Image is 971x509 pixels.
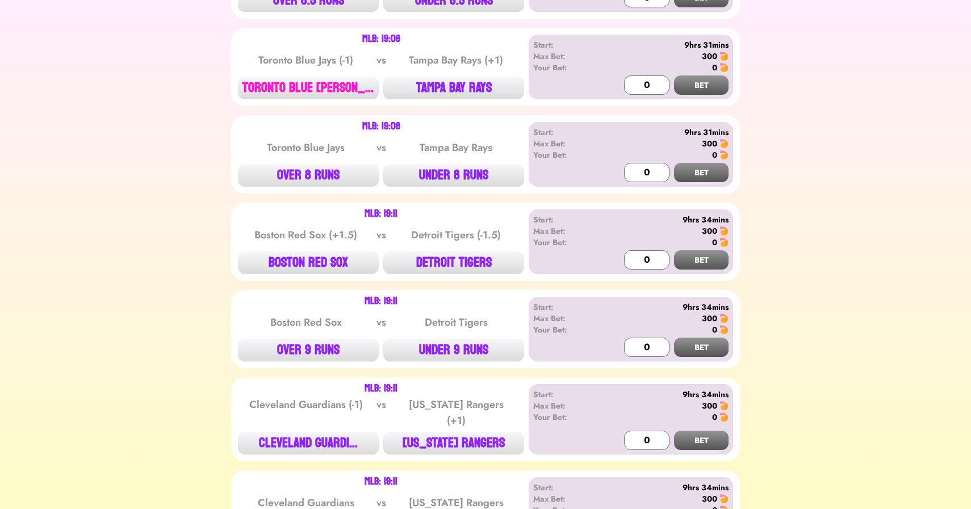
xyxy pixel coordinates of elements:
div: Start: [533,214,598,225]
button: UNDER 8 RUNS [383,164,524,187]
div: Toronto Blue Jays [249,140,363,155]
div: 300 [702,400,717,411]
div: Start: [533,39,598,51]
div: Max Bet: [533,400,598,411]
img: 🍤 [719,413,729,422]
div: vs [374,314,388,330]
div: 9hrs 31mins [598,39,729,51]
div: Cleveland Guardians (-1) [249,397,363,428]
div: Tampa Bay Rays [399,140,513,155]
div: Your Bet: [533,324,598,335]
button: BET [674,250,729,270]
img: 🍤 [719,150,729,159]
div: Max Bet: [533,51,598,62]
div: 300 [702,51,717,62]
div: 300 [702,138,717,149]
img: 🍤 [719,238,729,247]
div: vs [374,397,388,428]
div: 0 [712,149,717,161]
div: MLB: 19:11 [365,477,397,486]
div: Your Bet: [533,411,598,423]
div: Your Bet: [533,149,598,161]
div: Max Bet: [533,313,598,324]
div: vs [374,140,388,155]
img: 🍤 [719,52,729,61]
img: 🍤 [719,139,729,148]
button: CLEVELAND GUARDI... [238,432,379,455]
div: 9hrs 34mins [598,301,729,313]
div: Your Bet: [533,237,598,248]
div: Boston Red Sox (+1.5) [249,227,363,243]
button: TAMPA BAY RAYS [383,77,524,99]
div: 300 [702,225,717,237]
img: 🍤 [719,314,729,323]
div: 0 [712,324,717,335]
div: Detroit Tigers [399,314,513,330]
button: TORONTO BLUE [PERSON_NAME]... [238,77,379,99]
div: Max Bet: [533,138,598,149]
div: 300 [702,493,717,504]
div: Your Bet: [533,62,598,73]
button: BOSTON RED SOX [238,251,379,274]
div: MLB: 19:08 [362,35,400,44]
img: 🍤 [719,63,729,72]
img: 🍤 [719,226,729,235]
div: vs [374,52,388,68]
div: Toronto Blue Jays (-1) [249,52,363,68]
div: 9hrs 34mins [598,389,729,400]
div: MLB: 19:08 [362,122,400,131]
img: 🍤 [719,401,729,410]
div: 9hrs 31mins [598,127,729,138]
button: BET [674,431,729,450]
button: DETROIT TIGERS [383,251,524,274]
button: [US_STATE] RANGERS [383,432,524,455]
div: MLB: 19:11 [365,209,397,218]
div: Detroit Tigers (-1.5) [399,227,513,243]
div: 0 [712,62,717,73]
div: 9hrs 34mins [598,214,729,225]
div: 0 [712,411,717,423]
div: Start: [533,301,598,313]
div: Start: [533,389,598,400]
button: OVER 8 RUNS [238,164,379,187]
div: 9hrs 34mins [598,482,729,493]
div: Boston Red Sox [249,314,363,330]
div: 300 [702,313,717,324]
div: vs [374,227,388,243]
button: BET [674,338,729,357]
button: BET [674,75,729,95]
div: Max Bet: [533,225,598,237]
div: Start: [533,482,598,493]
button: BET [674,163,729,182]
div: [US_STATE] Rangers (+1) [399,397,513,428]
div: Start: [533,127,598,138]
button: UNDER 9 RUNS [383,339,524,361]
div: 0 [712,237,717,248]
button: OVER 9 RUNS [238,339,379,361]
div: MLB: 19:11 [365,384,397,393]
img: 🍤 [719,325,729,334]
div: Tampa Bay Rays (+1) [399,52,513,68]
div: MLB: 19:11 [365,297,397,306]
img: 🍤 [719,494,729,503]
div: Max Bet: [533,493,598,504]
